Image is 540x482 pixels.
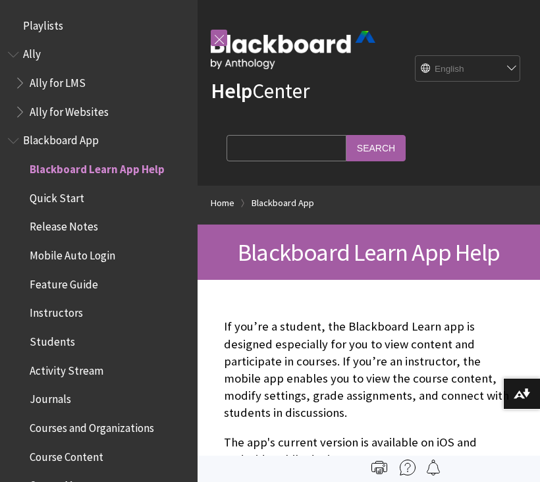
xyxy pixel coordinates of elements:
[30,417,154,435] span: Courses and Organizations
[30,360,103,377] span: Activity Stream
[8,43,190,123] nav: Book outline for Anthology Ally Help
[416,56,521,82] select: Site Language Selector
[30,244,115,262] span: Mobile Auto Login
[346,135,406,161] input: Search
[30,72,86,90] span: Ally for LMS
[30,302,83,320] span: Instructors
[23,14,63,32] span: Playlists
[30,446,103,464] span: Course Content
[30,388,71,406] span: Journals
[211,78,310,104] a: HelpCenter
[224,318,514,421] p: If you’re a student, the Blackboard Learn app is designed especially for you to view content and ...
[425,460,441,475] img: Follow this page
[30,273,98,291] span: Feature Guide
[238,237,500,267] span: Blackboard Learn App Help
[211,78,252,104] strong: Help
[252,195,314,211] a: Blackboard App
[23,43,41,61] span: Ally
[30,187,84,205] span: Quick Start
[30,216,98,234] span: Release Notes
[23,130,99,147] span: Blackboard App
[211,195,234,211] a: Home
[30,101,109,119] span: Ally for Websites
[400,460,416,475] img: More help
[224,434,514,468] p: The app's current version is available on iOS and Android mobile devices.
[30,158,165,176] span: Blackboard Learn App Help
[8,14,190,37] nav: Book outline for Playlists
[211,31,375,69] img: Blackboard by Anthology
[371,460,387,475] img: Print
[30,331,75,348] span: Students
